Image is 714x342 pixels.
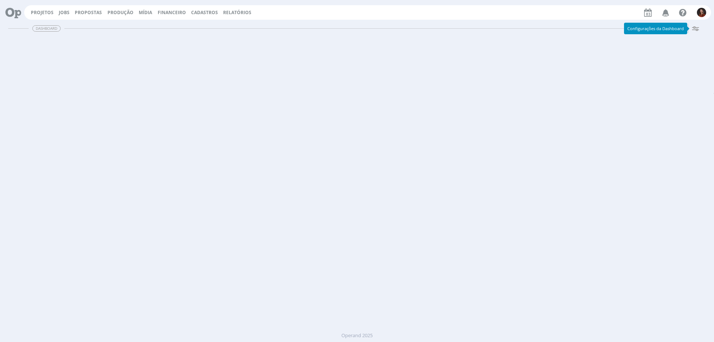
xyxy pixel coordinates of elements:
[624,23,687,34] div: Configurações da Dashboard
[57,10,72,16] button: Jobs
[75,9,102,16] span: Propostas
[155,10,188,16] button: Financeiro
[73,10,104,16] button: Propostas
[107,9,134,16] a: Produção
[697,8,706,17] img: M
[29,10,56,16] button: Projetos
[139,9,152,16] a: Mídia
[221,10,254,16] button: Relatórios
[189,10,220,16] button: Cadastros
[191,9,218,16] span: Cadastros
[31,9,54,16] a: Projetos
[697,6,707,19] button: M
[59,9,70,16] a: Jobs
[105,10,136,16] button: Produção
[136,10,154,16] button: Mídia
[158,9,186,16] a: Financeiro
[32,25,61,32] span: Dashboard
[223,9,251,16] a: Relatórios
